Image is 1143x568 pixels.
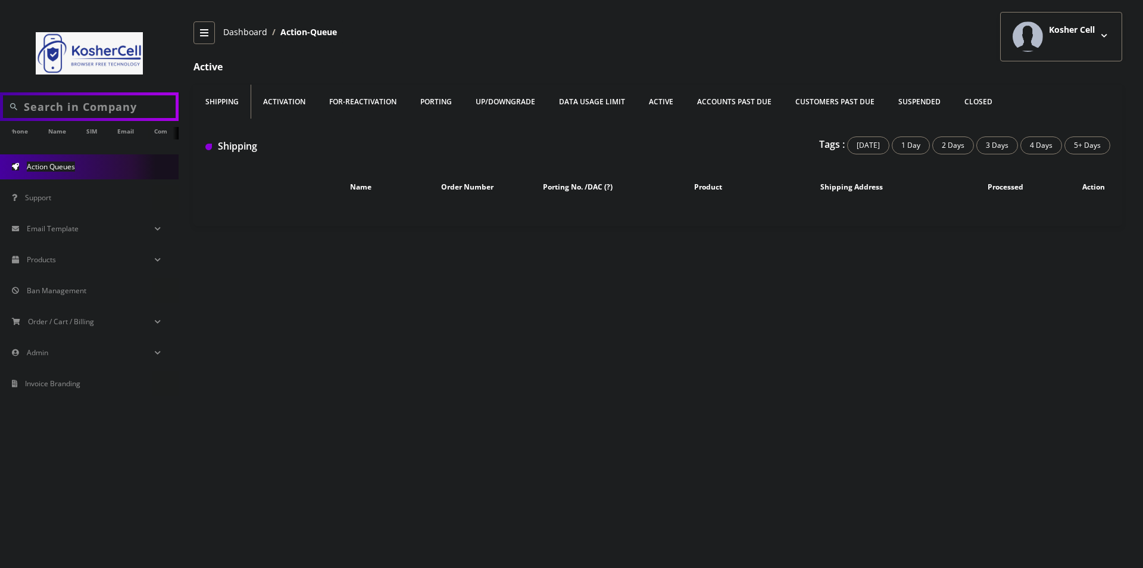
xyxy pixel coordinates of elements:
[952,85,1004,119] a: CLOSED
[148,121,188,139] a: Company
[547,85,637,119] a: DATA USAGE LIMIT
[537,170,658,204] th: Porting No. /DAC (?)
[286,170,435,204] th: Name
[637,85,685,119] a: ACTIVE
[892,136,930,154] button: 1 Day
[819,137,845,151] p: Tags :
[435,170,538,204] th: Order Number
[464,85,547,119] a: UP/DOWNGRADE
[267,26,337,38] li: Action-Queue
[847,136,889,154] button: [DATE]
[24,95,176,118] input: Search in Company
[976,136,1018,154] button: 3 Days
[193,20,649,54] nav: breadcrumb
[758,170,946,204] th: Shipping Address
[27,224,79,234] span: Email Template
[932,136,974,154] button: 2 Days
[193,61,491,73] h1: Active
[658,170,758,204] th: Product
[111,121,140,139] a: Email
[3,121,34,139] a: Phone
[80,121,103,139] a: SIM
[27,347,48,358] span: Admin
[36,32,143,75] img: KosherCell
[783,85,886,119] a: CUSTOMERS PAST DUE
[886,85,952,119] a: SUSPENDED
[1049,25,1095,35] h2: Kosher Cell
[28,316,94,327] span: Order / Cart / Billing
[408,85,464,119] a: PORTING
[317,85,408,119] a: FOR-REActivation
[1064,136,1110,154] button: 5+ Days
[251,85,317,119] a: Activation
[27,254,56,265] span: Products
[193,85,251,119] a: Shipping
[27,162,75,172] span: Action Queues
[205,141,495,152] h1: Shipping
[1020,136,1062,154] button: 4 Days
[25,193,51,203] span: Support
[205,144,212,150] img: Shipping
[945,170,1065,204] th: Processed
[1065,170,1122,204] th: Action
[27,285,86,296] span: Ban Management
[685,85,783,119] a: ACCOUNTS PAST DUE
[25,378,80,389] span: Invoice Branding
[223,26,267,38] a: Dashboard
[42,121,72,139] a: Name
[1000,12,1122,61] button: Kosher Cell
